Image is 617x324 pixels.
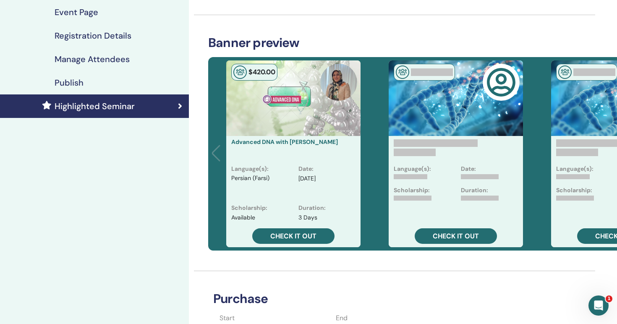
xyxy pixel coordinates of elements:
[415,228,497,244] a: Check it out
[233,65,247,79] img: In-Person Seminar
[336,313,348,323] label: End
[231,204,267,212] p: Scholarship :
[248,68,275,76] span: $ 420 .00
[556,165,593,173] p: Language(s):
[394,165,431,173] p: Language(s):
[298,165,314,173] p: Date :
[55,7,98,17] h4: Event Page
[461,165,476,173] p: Date:
[556,186,592,195] p: Scholarship:
[461,186,488,195] p: Duration:
[298,213,317,222] p: 3 Days
[231,138,338,146] a: Advanced DNA with [PERSON_NAME]
[486,68,516,97] img: user-circle-regular.svg
[55,54,130,64] h4: Manage Attendees
[298,174,316,183] p: [DATE]
[270,232,316,240] span: Check it out
[55,101,135,111] h4: Highlighted Seminar
[55,78,84,88] h4: Publish
[396,65,409,79] img: In-Person Seminar
[320,64,357,101] img: default.jpg
[231,213,255,222] p: Available
[231,165,269,173] p: Language(s) :
[231,174,269,197] p: Persian (Farsi)
[55,31,131,41] h4: Registration Details
[298,204,326,212] p: Duration :
[252,228,335,244] a: Check it out
[208,291,526,306] h3: Purchase
[220,313,235,323] label: Start
[394,186,430,195] p: Scholarship:
[433,232,479,240] span: Check it out
[606,295,612,302] span: 1
[588,295,609,316] iframe: Intercom live chat
[558,65,572,79] img: In-Person Seminar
